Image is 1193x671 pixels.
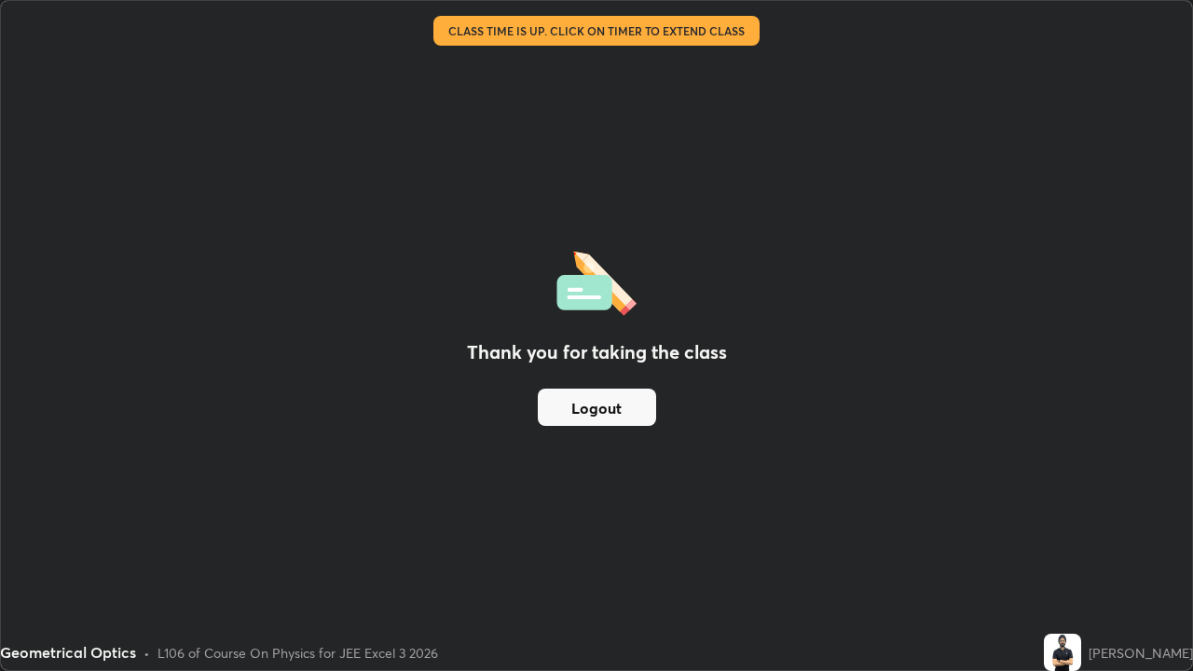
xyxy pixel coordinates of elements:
[1089,643,1193,663] div: [PERSON_NAME]
[144,643,150,663] div: •
[1044,634,1081,671] img: 087365211523460ba100aba77a1fb983.png
[556,245,637,316] img: offlineFeedback.1438e8b3.svg
[158,643,438,663] div: L106 of Course On Physics for JEE Excel 3 2026
[467,338,727,366] h2: Thank you for taking the class
[538,389,656,426] button: Logout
